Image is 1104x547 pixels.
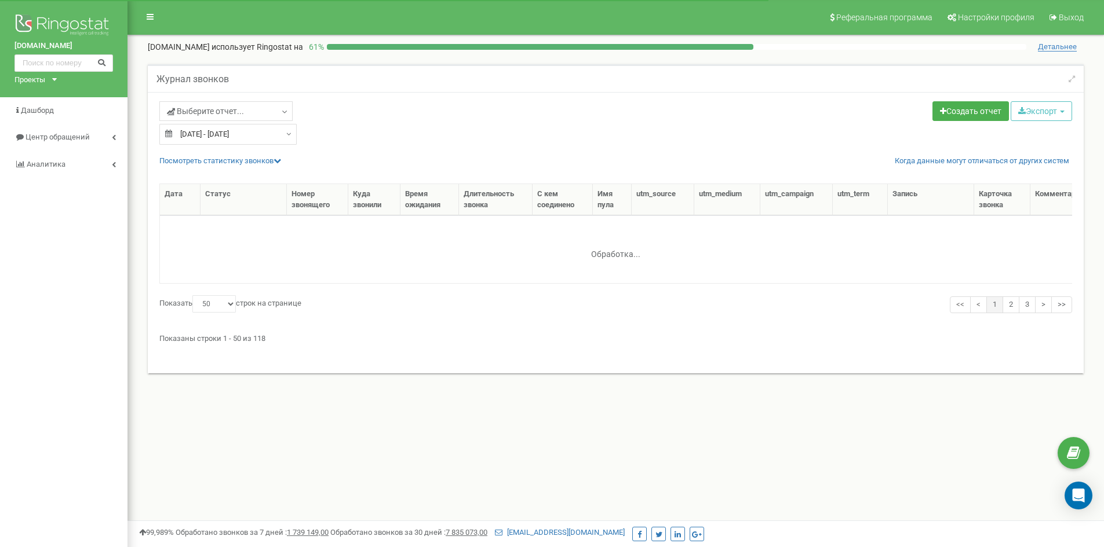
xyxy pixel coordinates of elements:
th: Время ожидания [400,184,460,215]
a: 1 [986,296,1003,313]
p: [DOMAIN_NAME] [148,41,303,53]
span: Выход [1059,13,1084,22]
span: Центр обращений [25,133,90,141]
th: С кем соединено [533,184,593,215]
a: < [970,296,987,313]
img: Ringostat logo [14,12,113,41]
th: Номер звонящего [287,184,348,215]
th: Комментарии [1030,184,1102,215]
a: Выберите отчет... [159,101,293,121]
select: Показатьстрок на странице [192,295,236,313]
u: 1 739 149,00 [287,528,329,537]
th: Дата [160,184,201,215]
input: Поиск по номеру [14,54,113,72]
span: Обработано звонков за 7 дней : [176,528,329,537]
span: Выберите отчет... [167,105,244,117]
span: Настройки профиля [958,13,1034,22]
th: Статус [201,184,287,215]
th: Длительность звонка [459,184,533,215]
a: Посмотреть cтатистику звонков [159,156,281,165]
div: Проекты [14,75,45,86]
a: >> [1051,296,1072,313]
span: Реферальная программа [836,13,932,22]
p: 61 % [303,41,327,53]
span: использует Ringostat на [212,42,303,52]
a: 3 [1019,296,1036,313]
a: [DOMAIN_NAME] [14,41,113,52]
a: [EMAIL_ADDRESS][DOMAIN_NAME] [495,528,625,537]
a: Когда данные могут отличаться от других систем [895,156,1069,167]
a: << [950,296,971,313]
th: utm_term [833,184,888,215]
h5: Журнал звонков [156,74,229,85]
div: Показаны строки 1 - 50 из 118 [159,329,1072,344]
span: Обработано звонков за 30 дней : [330,528,487,537]
u: 7 835 073,00 [446,528,487,537]
a: 2 [1003,296,1019,313]
th: utm_medium [694,184,761,215]
span: Детальнее [1038,42,1077,52]
th: utm_campaign [760,184,833,215]
span: Аналитика [27,160,65,168]
div: Open Intercom Messenger [1065,482,1092,509]
th: Имя пула [593,184,632,215]
th: Карточка звонка [974,184,1030,215]
span: 99,989% [139,528,174,537]
label: Показать строк на странице [159,295,301,313]
div: Обработка... [544,240,688,258]
a: Создать отчет [932,101,1009,121]
th: utm_source [632,184,694,215]
span: Дашборд [21,106,54,115]
a: > [1035,296,1052,313]
th: Куда звонили [348,184,400,215]
button: Экспорт [1011,101,1072,121]
th: Запись [888,184,974,215]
